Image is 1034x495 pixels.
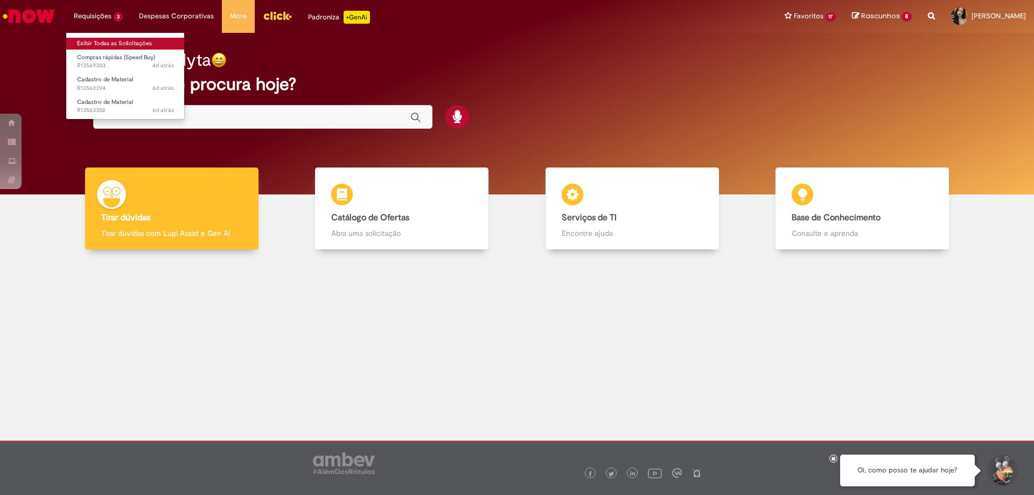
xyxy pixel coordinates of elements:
[826,12,836,22] span: 17
[66,32,185,120] ul: Requisições
[66,52,185,72] a: Aberto R13569303 : Compras rápidas (Speed Buy)
[344,11,370,24] p: +GenAi
[77,98,133,106] span: Cadastro de Material
[152,61,174,69] time: 26/09/2025 09:15:04
[211,52,227,68] img: happy-face.png
[57,168,287,250] a: Tirar dúvidas Tirar dúvidas com Lupi Assist e Gen Ai
[1,5,57,27] img: ServiceNow
[517,168,747,250] a: Serviços de TI Encontre ajuda
[66,74,185,94] a: Aberto R13563394 : Cadastro de Material
[609,471,614,477] img: logo_footer_twitter.png
[77,84,174,93] span: R13563394
[792,228,933,239] p: Consulte e aprenda
[331,228,472,239] p: Abra uma solicitação
[672,468,682,478] img: logo_footer_workplace.png
[648,466,662,480] img: logo_footer_youtube.png
[562,212,617,223] b: Serviços de TI
[152,84,174,92] span: 6d atrás
[692,468,702,478] img: logo_footer_naosei.png
[331,212,409,223] b: Catálogo de Ofertas
[152,84,174,92] time: 24/09/2025 14:48:55
[840,455,975,486] div: Oi, como posso te ajudar hoje?
[114,12,123,22] span: 3
[66,38,185,50] a: Exibir Todas as Solicitações
[313,452,375,474] img: logo_footer_ambev_rotulo_gray.png
[77,75,133,83] span: Cadastro de Material
[230,11,247,22] span: More
[66,96,185,116] a: Aberto R13563302 : Cadastro de Material
[77,61,174,70] span: R13569303
[308,11,370,24] div: Padroniza
[902,12,912,22] span: 6
[152,106,174,114] span: 6d atrás
[986,455,1018,487] button: Iniciar Conversa de Suporte
[152,61,174,69] span: 4d atrás
[101,212,150,223] b: Tirar dúvidas
[852,11,912,22] a: Rascunhos
[101,228,242,239] p: Tirar dúvidas com Lupi Assist e Gen Ai
[263,8,292,24] img: click_logo_yellow_360x200.png
[77,106,174,115] span: R13563302
[562,228,703,239] p: Encontre ajuda
[972,11,1026,20] span: [PERSON_NAME]
[287,168,518,250] a: Catálogo de Ofertas Abra uma solicitação
[747,168,978,250] a: Base de Conhecimento Consulte e aprenda
[630,471,635,477] img: logo_footer_linkedin.png
[74,11,111,22] span: Requisições
[77,53,155,61] span: Compras rápidas (Speed Buy)
[152,106,174,114] time: 24/09/2025 14:33:12
[588,471,593,477] img: logo_footer_facebook.png
[139,11,214,22] span: Despesas Corporativas
[861,11,900,21] span: Rascunhos
[794,11,823,22] span: Favoritos
[792,212,881,223] b: Base de Conhecimento
[93,75,941,94] h2: O que você procura hoje?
